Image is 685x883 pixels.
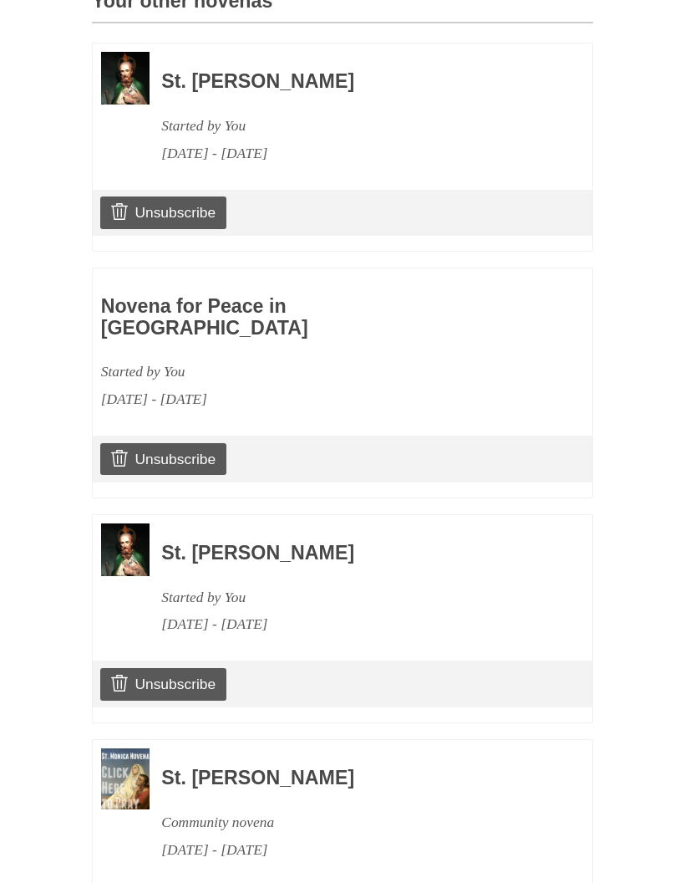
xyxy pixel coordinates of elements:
[100,443,226,475] a: Unsubscribe
[101,358,487,385] div: Started by You
[161,140,547,167] div: [DATE] - [DATE]
[161,112,547,140] div: Started by You
[161,836,547,864] div: [DATE] - [DATE]
[100,197,226,228] a: Unsubscribe
[101,296,487,339] h3: Novena for Peace in [GEOGRAPHIC_DATA]
[161,809,547,836] div: Community novena
[161,543,547,564] h3: St. [PERSON_NAME]
[161,584,547,611] div: Started by You
[161,71,547,93] h3: St. [PERSON_NAME]
[101,385,487,413] div: [DATE] - [DATE]
[161,610,547,638] div: [DATE] - [DATE]
[161,768,547,789] h3: St. [PERSON_NAME]
[101,523,150,576] img: Novena image
[100,668,226,700] a: Unsubscribe
[101,52,150,105] img: Novena image
[101,748,150,809] img: Novena image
